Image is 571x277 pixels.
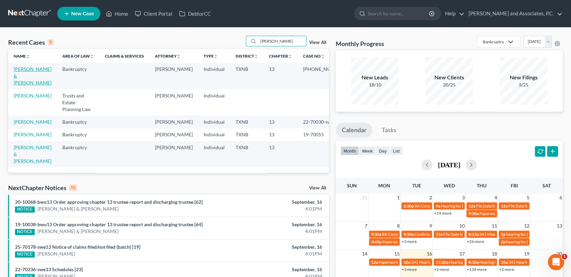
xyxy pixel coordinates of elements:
[396,222,400,230] span: 8
[204,53,218,59] a: Typeunfold_more
[461,194,465,202] span: 3
[491,250,498,258] span: 18
[523,222,530,230] span: 12
[336,123,372,138] a: Calendar
[501,239,506,244] span: 2p
[361,194,368,202] span: 31
[264,116,298,128] td: 13
[501,260,508,265] span: 10a
[15,229,35,235] div: NOTICE
[379,260,446,265] span: Paperwork appt for [PERSON_NAME]
[57,128,99,141] td: Bankruptcy
[459,250,465,258] span: 17
[479,211,547,216] span: Paperwork appt for [PERSON_NAME]
[155,53,181,59] a: Attorneyunfold_more
[556,222,563,230] span: 13
[321,55,325,59] i: unfold_more
[309,40,326,45] a: View All
[298,116,351,128] td: 22-70030-swe-13
[371,232,381,237] span: 9:30a
[177,55,181,59] i: unfold_more
[359,146,376,155] button: week
[415,203,510,209] span: BK Consult for [PERSON_NAME] & [PERSON_NAME]
[501,203,508,209] span: 12a
[434,267,449,272] a: +2 more
[224,205,322,212] div: 4:01PM
[14,53,30,59] a: Nameunfold_more
[26,55,30,59] i: unfold_more
[224,221,322,228] div: September, 16
[491,222,498,230] span: 11
[444,183,455,188] span: Wed
[351,74,399,81] div: New Leads
[562,254,567,259] span: 1
[62,53,94,59] a: Area of Lawunfold_more
[8,38,54,46] div: Recent Cases
[467,267,487,272] a: +134 more
[230,141,264,167] td: TXNB
[441,203,494,209] span: Hearing for [PERSON_NAME]
[396,194,400,202] span: 1
[403,232,414,237] span: 9:30a
[224,244,322,250] div: September, 16
[198,63,230,89] td: Individual
[264,141,298,167] td: 13
[403,260,410,265] span: 10a
[390,146,403,155] button: list
[264,63,298,89] td: 13
[442,7,464,20] a: Help
[378,183,390,188] span: Mon
[149,141,198,167] td: [PERSON_NAME]
[14,144,51,164] a: [PERSON_NAME] & [PERSON_NAME]
[288,55,292,59] i: unfold_more
[559,194,563,202] span: 6
[15,221,203,227] a: 19-10038-bwo13 Order approving chapter 13 trustee report and discharging trustee [64]
[436,260,448,265] span: 11:30a
[500,74,548,81] div: New Filings
[479,260,533,265] span: Hearing for [PERSON_NAME]
[443,232,498,237] span: File Date for [PERSON_NAME]
[500,81,548,88] div: 3/25
[236,53,258,59] a: Districtunfold_more
[254,55,258,59] i: unfold_more
[15,244,140,250] a: 25-70178-swe13 Notice of claims filed/not filed (batch) [19]
[224,250,322,257] div: 4:01PM
[467,239,484,244] a: +26 more
[402,267,417,272] a: +3 more
[149,89,198,116] td: [PERSON_NAME]
[368,7,430,20] input: Search by name...
[230,128,264,141] td: TXNB
[298,63,351,89] td: [PHONE_NUMBER]
[340,146,359,155] button: month
[8,184,77,192] div: NextChapter Notices
[15,199,203,205] a: 20-10068-bwo13 Order approving chapter 13 trustee report and discharging trustee [62]
[459,222,465,230] span: 10
[429,222,433,230] span: 9
[224,228,322,235] div: 4:01PM
[436,232,443,237] span: 12a
[198,128,230,141] td: Individual
[449,260,502,265] span: Hearing for [PERSON_NAME]
[99,49,149,63] th: Claims & Services
[371,260,378,265] span: 12a
[224,199,322,205] div: September, 16
[364,222,368,230] span: 7
[434,211,451,216] a: +19 more
[37,250,75,257] a: [PERSON_NAME]
[149,128,198,141] td: [PERSON_NAME]
[351,81,399,88] div: 18/10
[37,228,118,235] a: [PERSON_NAME] & [PERSON_NAME]
[465,7,562,20] a: [PERSON_NAME] and Associates, P.C.
[371,239,382,244] span: 3:45p
[14,119,51,125] a: [PERSON_NAME]
[402,239,417,244] a: +3 more
[57,116,99,128] td: Bankruptcy
[71,11,94,16] span: New Case
[214,55,218,59] i: unfold_more
[438,161,460,168] h2: [DATE]
[376,123,402,138] a: Tasks
[501,232,506,237] span: 2p
[556,250,563,258] span: 20
[176,7,214,20] a: DebtorCC
[469,260,479,265] span: 8:30a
